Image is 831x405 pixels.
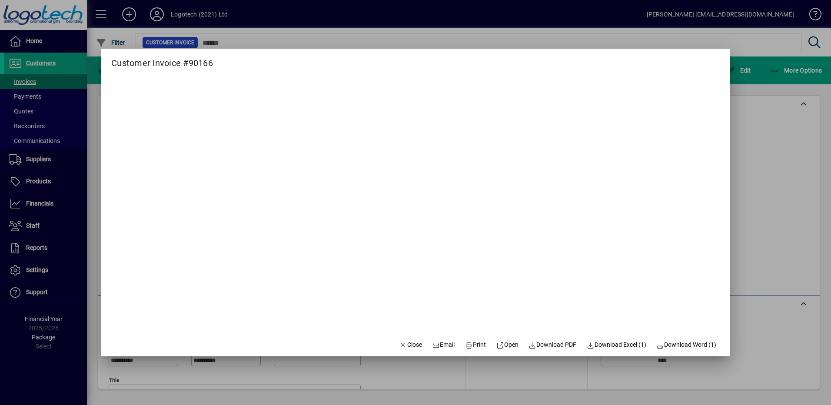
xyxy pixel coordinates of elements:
[429,337,459,353] button: Email
[529,340,577,349] span: Download PDF
[493,337,522,353] a: Open
[396,337,425,353] button: Close
[657,340,717,349] span: Download Word (1)
[583,337,650,353] button: Download Excel (1)
[101,49,223,70] h2: Customer Invoice #90166
[653,337,720,353] button: Download Word (1)
[587,340,646,349] span: Download Excel (1)
[432,340,455,349] span: Email
[465,340,486,349] span: Print
[525,337,580,353] a: Download PDF
[399,340,422,349] span: Close
[462,337,489,353] button: Print
[496,340,519,349] span: Open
